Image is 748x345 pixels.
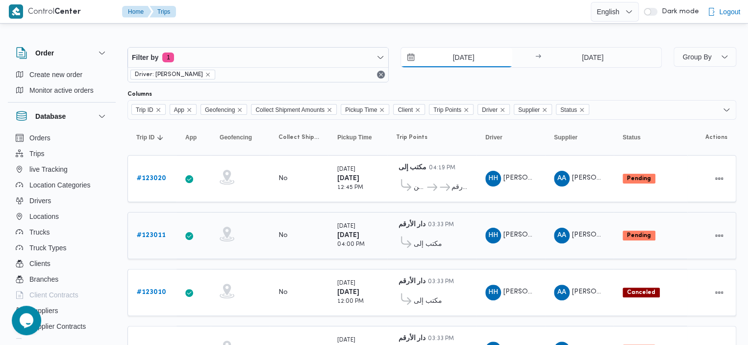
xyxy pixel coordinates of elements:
button: Supplier [550,130,609,145]
span: Driver: [PERSON_NAME] [135,70,203,79]
small: [DATE] [337,281,355,286]
button: Open list of options [723,106,730,114]
iframe: chat widget [10,306,41,335]
span: HH [488,285,498,300]
button: Remove App from selection in this group [186,107,192,113]
b: Pending [627,233,651,239]
b: دار الأرقم [399,221,425,228]
span: Pickup Time [345,105,377,115]
span: Trip Points [396,133,427,141]
span: Trip ID [136,105,153,115]
span: [PERSON_NAME] [PERSON_NAME] ابو شششششششش [572,175,747,181]
button: Branches [12,271,112,287]
div: Hnad Hsham Khidhuir [485,228,501,243]
span: Driver: هند هشام خضر [130,70,215,80]
a: #123020 [137,173,166,185]
button: Trucks [12,224,112,240]
span: Supplier [514,104,552,115]
button: Orders [12,130,112,146]
button: remove selected entity [205,72,211,78]
span: Driver [477,104,510,115]
small: [DATE] [337,167,355,172]
button: App [181,130,206,145]
button: Remove Trip ID from selection in this group [155,107,161,113]
span: Client [398,105,413,115]
b: دار الأرقم [399,335,425,342]
span: Trip ID; Sorted in descending order [136,133,154,141]
div: Order [8,67,116,102]
button: Pickup Time [333,130,382,145]
b: دار الأرقم [399,278,425,285]
button: Driver [481,130,540,145]
h3: Order [35,47,54,59]
span: Actions [705,133,727,141]
button: Actions [711,285,727,300]
div: Hnad Hsham Khidhuir [485,285,501,300]
button: Remove Supplier from selection in this group [542,107,548,113]
span: Pickup Time [341,104,389,115]
button: Filter by1 active filters [128,48,388,67]
span: Drivers [29,195,51,207]
span: Trip ID [131,104,166,115]
button: Locations [12,209,112,224]
span: Geofencing [200,104,247,115]
button: Trips [150,6,176,18]
span: App [170,104,197,115]
span: Collect Shipment Amounts [251,104,337,115]
span: Status [556,104,589,115]
span: HH [488,228,498,243]
span: App [185,133,197,141]
b: [DATE] [337,232,359,239]
div: Database [8,130,116,343]
a: #123011 [137,230,166,241]
svg: Sorted in descending order [156,133,164,141]
small: 03:33 PM [428,336,454,342]
small: [DATE] [337,338,355,343]
small: 04:19 PM [429,165,455,171]
button: Logout [703,2,744,22]
button: Client Contracts [12,287,112,303]
span: Status [560,105,577,115]
button: Supplier Contracts [12,318,112,334]
span: Geofencing [220,133,252,141]
span: [PERSON_NAME] [PERSON_NAME] ابو شششششششش [572,232,747,238]
button: Remove Trip Points from selection in this group [463,107,469,113]
button: Trip IDSorted in descending order [132,130,172,145]
span: Truck Types [29,242,66,254]
span: Client Contracts [29,289,78,301]
span: Pending [623,174,655,184]
div: No [278,174,288,183]
span: Supplier [554,133,577,141]
span: Filter by [132,52,158,63]
span: App [174,105,184,115]
b: Pending [627,176,651,182]
div: → [535,54,541,61]
label: Columns [127,90,152,98]
span: Dark mode [657,8,698,16]
div: No [278,288,288,297]
span: Driver [485,133,502,141]
span: Group By [682,53,711,61]
span: live Tracking [29,163,68,175]
b: Canceled [627,290,655,295]
b: [DATE] [337,289,359,295]
button: Remove Status from selection in this group [579,107,585,113]
span: Status [623,133,641,141]
span: Location Categories [29,179,91,191]
button: Actions [711,171,727,186]
button: Group By [673,47,736,67]
button: Trips [12,146,112,161]
input: Press the down key to open a popover containing a calendar. [544,48,642,67]
span: مكتب إلى [414,295,442,307]
button: Remove [375,69,387,80]
span: Geofencing [205,105,235,115]
input: Press the down key to open a popover containing a calendar. [401,48,512,67]
button: Database [16,110,108,122]
button: Status [619,130,682,145]
b: # 123020 [137,175,166,182]
div: Abad Alsalam Muhammad Ahmad Ibarahaiam Abo Shshshshshshshsh [554,171,570,186]
span: Branches [29,273,58,285]
span: دانكن [414,182,425,193]
span: [PERSON_NAME] [PERSON_NAME] ابو شششششششش [572,289,747,295]
button: Remove Collect Shipment Amounts from selection in this group [326,107,332,113]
